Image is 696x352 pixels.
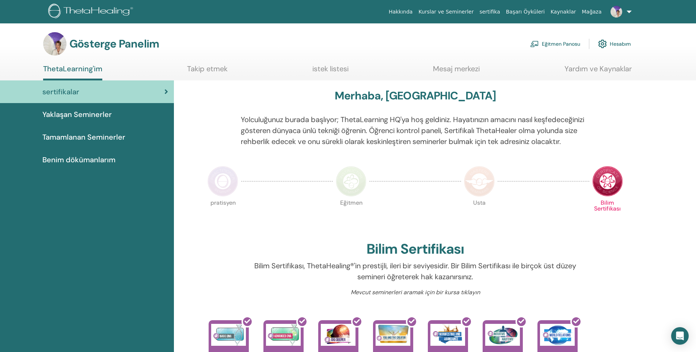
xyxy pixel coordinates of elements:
font: Yaklaşan Seminerler [42,110,112,119]
img: Bilim Sertifikası [592,166,623,197]
font: Hakkında [389,9,413,15]
font: Bilim Sertifikası, ThetaHealing®'in prestijli, ileri bir seviyesidir. Bir Bilim Sertifikası ile b... [254,261,576,281]
font: sertifika [479,9,500,15]
font: Merhaba, [GEOGRAPHIC_DATA] [335,88,496,103]
a: Mesaj merkezi [433,64,480,79]
font: Mevcut seminerleri aramak için bir kursa tıklayın [351,288,480,296]
img: default.jpg [611,6,622,18]
a: sertifika [476,5,503,19]
a: Hakkında [386,5,416,19]
font: Eğitmen Panosu [542,41,580,48]
font: sertifikalar [42,87,79,96]
a: Mağaza [579,5,604,19]
img: Daha Derine Kazın [321,324,355,346]
font: Bilim Sertifikası [366,240,464,258]
font: Yolculuğunuz burada başlıyor; ThetaLearning HQ'ya hoş geldiniz. Hayatınızın amacını nasıl keşfede... [241,115,584,146]
a: Kaynaklar [548,5,579,19]
img: Uygulayıcı [208,166,238,197]
font: Eğitmen [340,199,362,207]
a: Hesabım [598,36,631,52]
a: Takip etmek [187,64,228,79]
font: pratisyen [210,199,236,207]
img: Tezahür ve Bolluk [430,324,465,346]
img: cog.svg [598,38,607,50]
a: ThetaLearning'im [43,64,102,80]
font: Benim dökümanlarım [42,155,115,164]
img: Sen ve Yaratıcı [376,324,410,344]
img: Gelişmiş DNA [266,324,301,346]
font: Takip etmek [187,64,228,73]
font: Kaynaklar [551,9,576,15]
font: ThetaLearning'im [43,64,102,73]
font: Gösterge Panelim [69,37,159,51]
font: Mağaza [582,9,601,15]
font: Tamamlanan Seminerler [42,132,125,142]
a: istek listesi [312,64,349,79]
font: Kurslar ve Seminerler [418,9,473,15]
font: Bilim Sertifikası [594,199,621,212]
img: Usta [464,166,495,197]
img: Sezgisel Anatomi [485,324,520,346]
img: Dünya İlişkileri [540,324,575,346]
font: Mesaj merkezi [433,64,480,73]
a: Yardım ve Kaynaklar [564,64,632,79]
font: Usta [473,199,486,207]
img: Temel DNA [211,324,246,346]
a: Başarı Öyküleri [503,5,548,19]
div: Open Intercom Messenger [671,327,689,345]
font: Başarı Öyküleri [506,9,545,15]
img: chalkboard-teacher.svg [530,41,539,47]
img: Eğitmen [336,166,366,197]
a: Kurslar ve Seminerler [415,5,476,19]
font: istek listesi [312,64,349,73]
a: Eğitmen Panosu [530,36,580,52]
img: logo.png [48,4,136,20]
font: Yardım ve Kaynaklar [564,64,632,73]
font: Hesabım [610,41,631,48]
img: default.jpg [43,32,66,56]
